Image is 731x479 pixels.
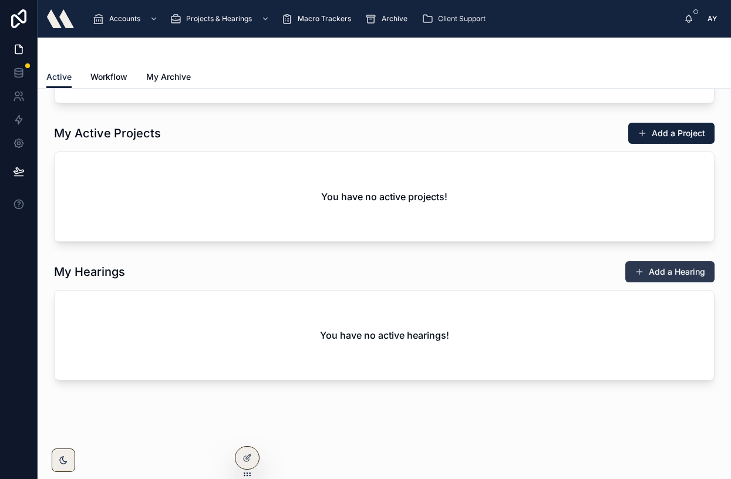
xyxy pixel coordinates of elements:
[146,71,191,83] span: My Archive
[54,125,161,141] h1: My Active Projects
[362,8,416,29] a: Archive
[320,328,449,342] h2: You have no active hearings!
[382,14,407,23] span: Archive
[418,8,494,29] a: Client Support
[278,8,359,29] a: Macro Trackers
[146,66,191,90] a: My Archive
[46,71,72,83] span: Active
[186,14,252,23] span: Projects & Hearings
[438,14,486,23] span: Client Support
[166,8,275,29] a: Projects & Hearings
[708,14,717,23] span: AY
[47,9,74,28] img: App logo
[46,66,72,89] a: Active
[89,8,164,29] a: Accounts
[321,190,447,204] h2: You have no active projects!
[90,66,127,90] a: Workflow
[625,261,715,282] button: Add a Hearing
[54,264,125,280] h1: My Hearings
[109,14,140,23] span: Accounts
[628,123,715,144] button: Add a Project
[90,71,127,83] span: Workflow
[83,6,684,32] div: scrollable content
[298,14,351,23] span: Macro Trackers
